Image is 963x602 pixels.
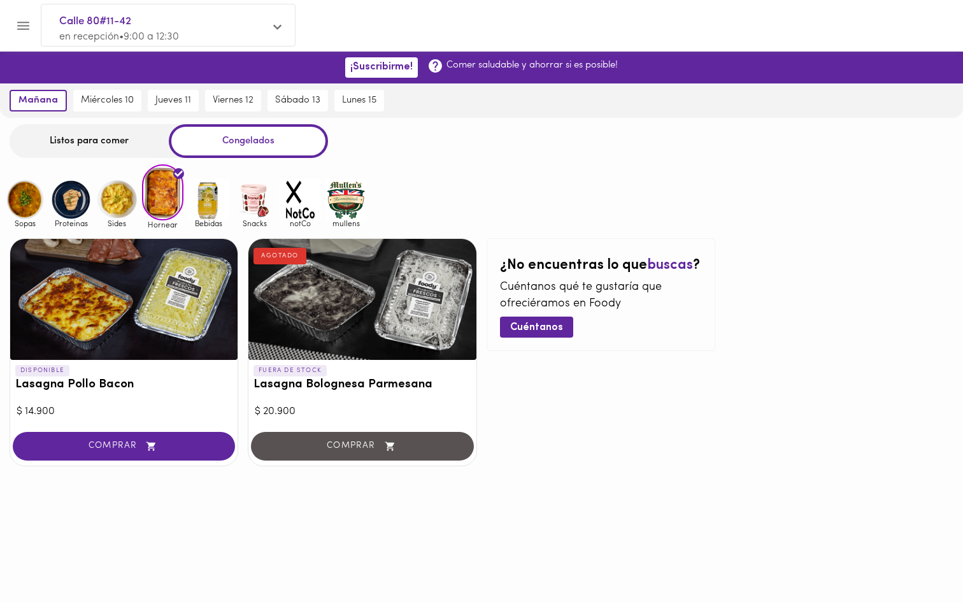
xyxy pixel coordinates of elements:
[500,258,702,273] h2: ¿No encuentras lo que ?
[275,95,320,106] span: sábado 13
[255,405,469,419] div: $ 20.900
[81,95,134,106] span: miércoles 10
[169,124,328,158] div: Congelados
[342,95,376,106] span: lunes 15
[4,219,46,227] span: Sopas
[18,95,58,106] span: mañana
[889,528,950,589] iframe: Messagebird Livechat Widget
[350,61,413,73] span: ¡Suscribirme!
[142,164,183,220] img: Hornear
[59,32,179,42] span: en recepción • 9:00 a 12:30
[96,219,138,227] span: Sides
[446,59,618,72] p: Comer saludable y ahorrar si es posible!
[4,179,46,220] img: Sopas
[10,239,238,360] div: Lasagna Pollo Bacon
[334,90,384,111] button: lunes 15
[15,378,232,392] h3: Lasagna Pollo Bacon
[96,179,138,220] img: Sides
[510,322,563,334] span: Cuéntanos
[267,90,328,111] button: sábado 13
[188,219,229,227] span: Bebidas
[155,95,191,106] span: jueves 11
[29,441,219,452] span: COMPRAR
[50,219,92,227] span: Proteinas
[205,90,261,111] button: viernes 12
[248,239,476,360] div: Lasagna Bolognesa Parmesana
[73,90,141,111] button: miércoles 10
[647,258,693,273] span: buscas
[142,220,183,229] span: Hornear
[17,405,231,419] div: $ 14.900
[253,365,327,376] p: FUERA DE STOCK
[280,219,321,227] span: notCo
[148,90,199,111] button: jueves 11
[253,248,306,264] div: AGOTADO
[253,378,471,392] h3: Lasagna Bolognesa Parmesana
[500,280,702,312] p: Cuéntanos qué te gustaría que ofreciéramos en Foody
[325,179,367,220] img: mullens
[500,317,573,338] button: Cuéntanos
[234,179,275,220] img: Snacks
[188,179,229,220] img: Bebidas
[15,365,69,376] p: DISPONIBLE
[59,13,264,30] span: Calle 80#11-42
[8,10,39,41] button: Menu
[345,57,418,77] button: ¡Suscribirme!
[13,432,235,461] button: COMPRAR
[10,90,67,111] button: mañana
[234,219,275,227] span: Snacks
[325,219,367,227] span: mullens
[10,124,169,158] div: Listos para comer
[50,179,92,220] img: Proteinas
[213,95,253,106] span: viernes 12
[280,179,321,220] img: notCo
